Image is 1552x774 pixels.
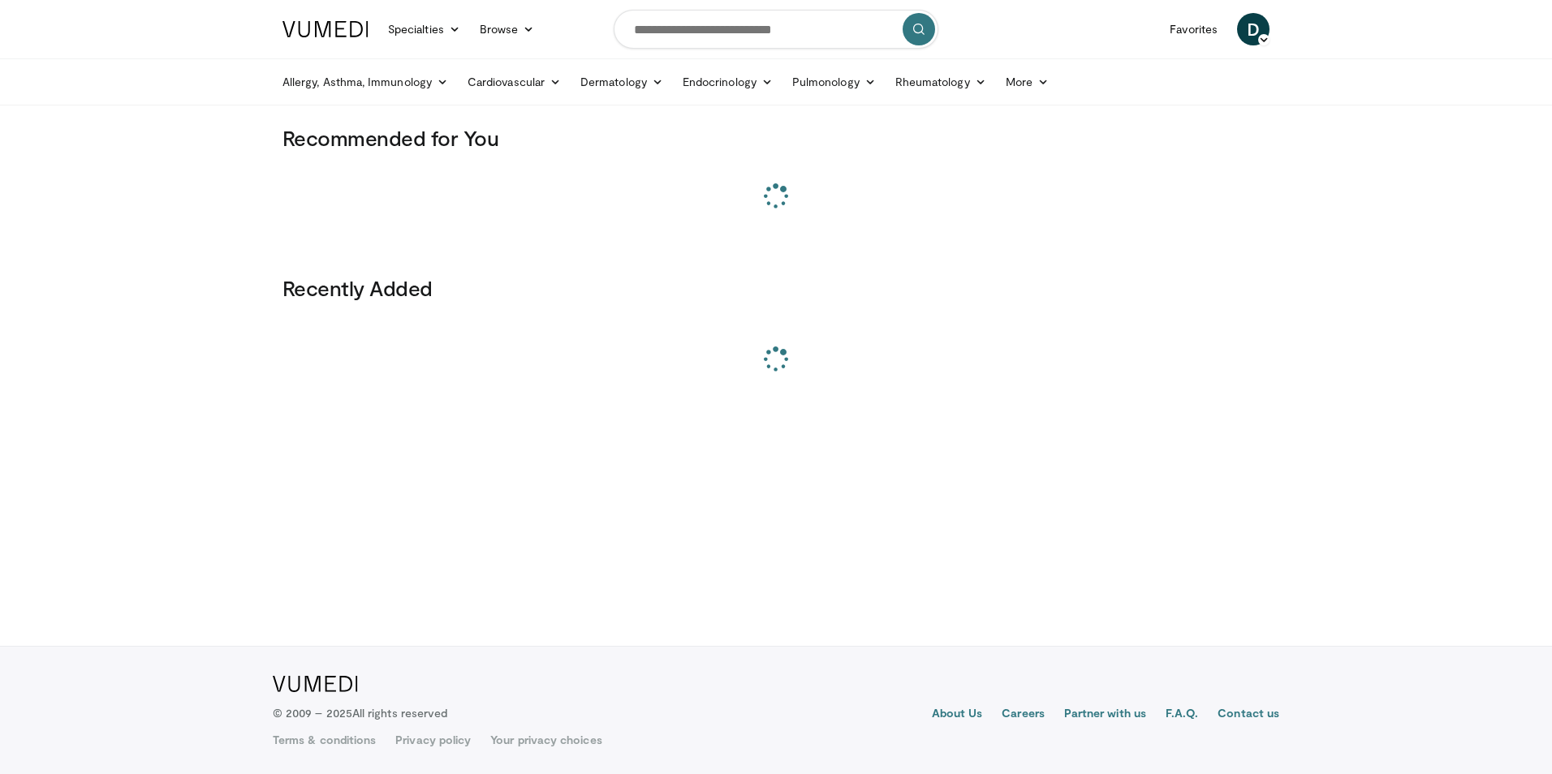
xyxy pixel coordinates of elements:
[282,21,369,37] img: VuMedi Logo
[571,66,673,98] a: Dermatology
[1218,705,1279,725] a: Contact us
[490,732,601,748] a: Your privacy choices
[273,732,376,748] a: Terms & conditions
[273,66,458,98] a: Allergy, Asthma, Immunology
[673,66,782,98] a: Endocrinology
[273,676,358,692] img: VuMedi Logo
[352,706,447,720] span: All rights reserved
[614,10,938,49] input: Search topics, interventions
[1064,705,1146,725] a: Partner with us
[273,705,447,721] p: © 2009 – 2025
[996,66,1058,98] a: More
[282,275,1270,301] h3: Recently Added
[886,66,996,98] a: Rheumatology
[1237,13,1270,45] a: D
[1002,705,1045,725] a: Careers
[782,66,886,98] a: Pulmonology
[378,13,470,45] a: Specialties
[458,66,571,98] a: Cardiovascular
[470,13,545,45] a: Browse
[932,705,983,725] a: About Us
[395,732,471,748] a: Privacy policy
[282,125,1270,151] h3: Recommended for You
[1166,705,1198,725] a: F.A.Q.
[1160,13,1227,45] a: Favorites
